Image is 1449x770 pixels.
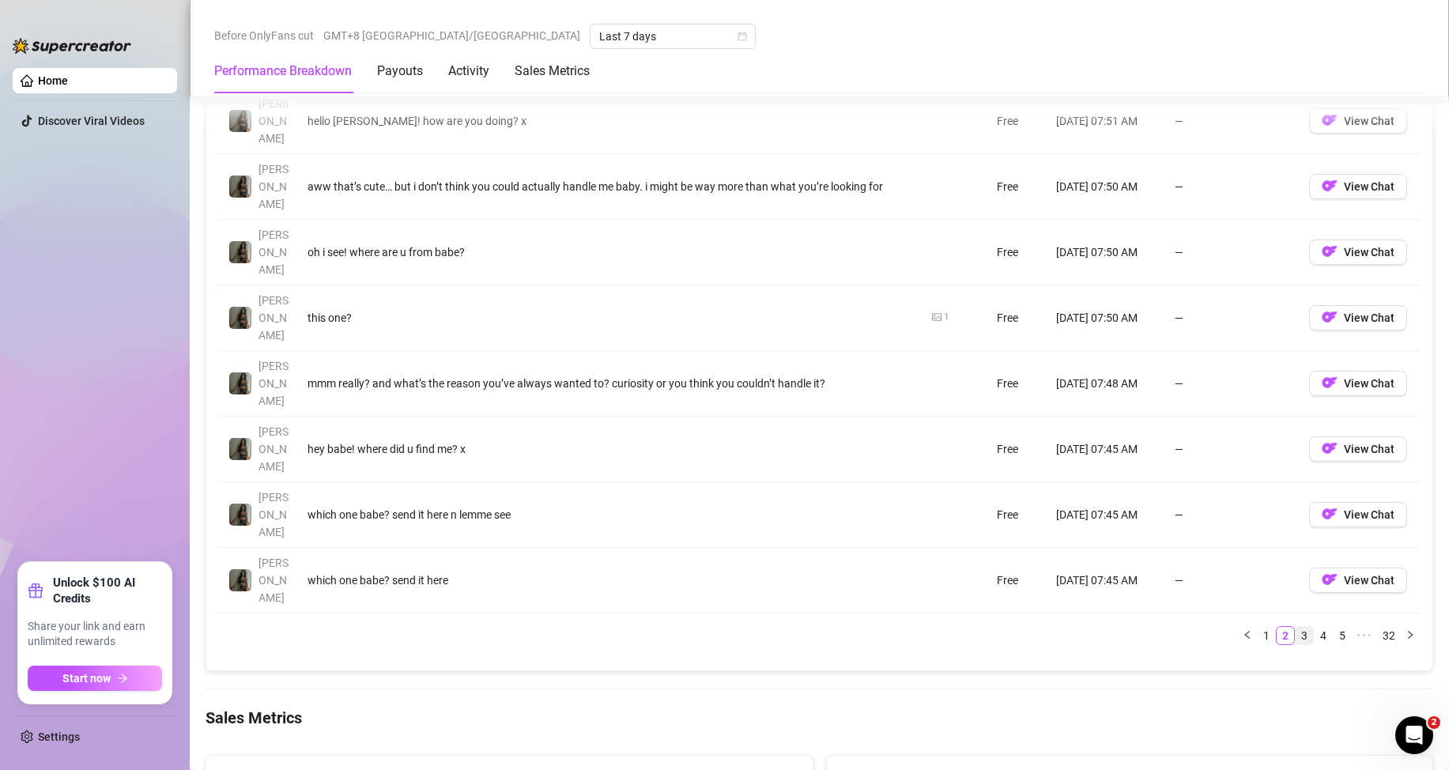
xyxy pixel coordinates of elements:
img: Brandy [229,569,251,591]
strong: Unlock $100 AI Credits [53,575,162,606]
a: 3 [1296,627,1313,644]
span: arrow-right [117,673,128,684]
div: oh i see! where are u from babe? [308,243,913,261]
span: gift [28,583,43,598]
div: which one babe? send it here n lemme see [308,506,913,523]
img: Brandy [229,372,251,394]
td: — [1165,548,1300,613]
li: Next 5 Pages [1352,626,1377,645]
a: OFView Chat [1309,118,1407,130]
img: OF [1322,112,1338,128]
div: Payouts [377,62,423,81]
div: this one? [308,309,913,326]
a: OFView Chat [1309,249,1407,262]
a: OFView Chat [1309,380,1407,393]
span: calendar [738,32,747,41]
td: — [1165,482,1300,548]
li: Next Page [1401,626,1420,645]
span: [PERSON_NAME] [258,228,289,276]
div: Performance Breakdown [214,62,352,81]
td: [DATE] 07:45 AM [1047,548,1165,613]
button: OFView Chat [1309,108,1407,134]
li: 5 [1333,626,1352,645]
button: OFView Chat [1309,174,1407,199]
td: Free [987,220,1047,285]
h4: Sales Metrics [206,707,1433,729]
td: — [1165,220,1300,285]
div: aww that’s cute… but i don’t think you could actually handle me baby. i might be way more than wh... [308,178,913,195]
span: [PERSON_NAME] [258,557,289,604]
td: — [1165,351,1300,417]
li: 4 [1314,626,1333,645]
button: OFView Chat [1309,240,1407,265]
td: [DATE] 07:45 AM [1047,482,1165,548]
button: OFView Chat [1309,371,1407,396]
div: hey babe! where did u find me? x [308,440,913,458]
img: OF [1322,375,1338,391]
li: Previous Page [1238,626,1257,645]
td: [DATE] 07:50 AM [1047,220,1165,285]
button: OFView Chat [1309,502,1407,527]
td: [DATE] 07:51 AM [1047,89,1165,154]
span: View Chat [1344,246,1394,259]
span: ••• [1352,626,1377,645]
span: Before OnlyFans cut [214,24,314,47]
a: 5 [1334,627,1351,644]
span: View Chat [1344,508,1394,521]
div: Activity [448,62,489,81]
td: Free [987,417,1047,482]
td: — [1165,417,1300,482]
iframe: Intercom live chat [1395,716,1433,754]
td: Free [987,89,1047,154]
td: — [1165,154,1300,220]
div: which one babe? send it here [308,572,913,589]
button: Start nowarrow-right [28,666,162,691]
img: Brandy [229,176,251,198]
td: [DATE] 07:50 AM [1047,285,1165,351]
li: 3 [1295,626,1314,645]
a: OFView Chat [1309,446,1407,459]
a: Discover Viral Videos [38,115,145,127]
div: 1 [944,310,949,325]
td: Free [987,154,1047,220]
td: [DATE] 07:48 AM [1047,351,1165,417]
td: [DATE] 07:45 AM [1047,417,1165,482]
button: OFView Chat [1309,305,1407,330]
button: OFView Chat [1309,568,1407,593]
img: OF [1322,440,1338,456]
li: 1 [1257,626,1276,645]
span: left [1243,630,1252,640]
button: OFView Chat [1309,436,1407,462]
span: View Chat [1344,443,1394,455]
td: Free [987,285,1047,351]
span: Share your link and earn unlimited rewards [28,619,162,650]
div: hello [PERSON_NAME]! how are you doing? x [308,112,913,130]
span: 2 [1428,716,1440,729]
a: 4 [1315,627,1332,644]
img: Brandy [229,504,251,526]
a: OFView Chat [1309,183,1407,196]
a: OFView Chat [1309,315,1407,327]
span: [PERSON_NAME] [258,97,289,145]
a: OFView Chat [1309,511,1407,524]
img: OF [1322,572,1338,587]
span: View Chat [1344,115,1394,127]
span: Start now [62,672,111,685]
span: View Chat [1344,311,1394,324]
span: right [1406,630,1415,640]
span: [PERSON_NAME] [258,163,289,210]
div: mmm really? and what’s the reason you’ve always wanted to? curiosity or you think you couldn’t ha... [308,375,913,392]
span: Last 7 days [599,25,746,48]
button: left [1238,626,1257,645]
span: [PERSON_NAME] [258,294,289,342]
span: [PERSON_NAME] [258,425,289,473]
span: View Chat [1344,377,1394,390]
div: Sales Metrics [515,62,590,81]
img: Brandy [229,241,251,263]
a: 32 [1378,627,1400,644]
img: OF [1322,309,1338,325]
span: [PERSON_NAME] [258,491,289,538]
li: 32 [1377,626,1401,645]
span: [PERSON_NAME] [258,360,289,407]
a: Home [38,74,68,87]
